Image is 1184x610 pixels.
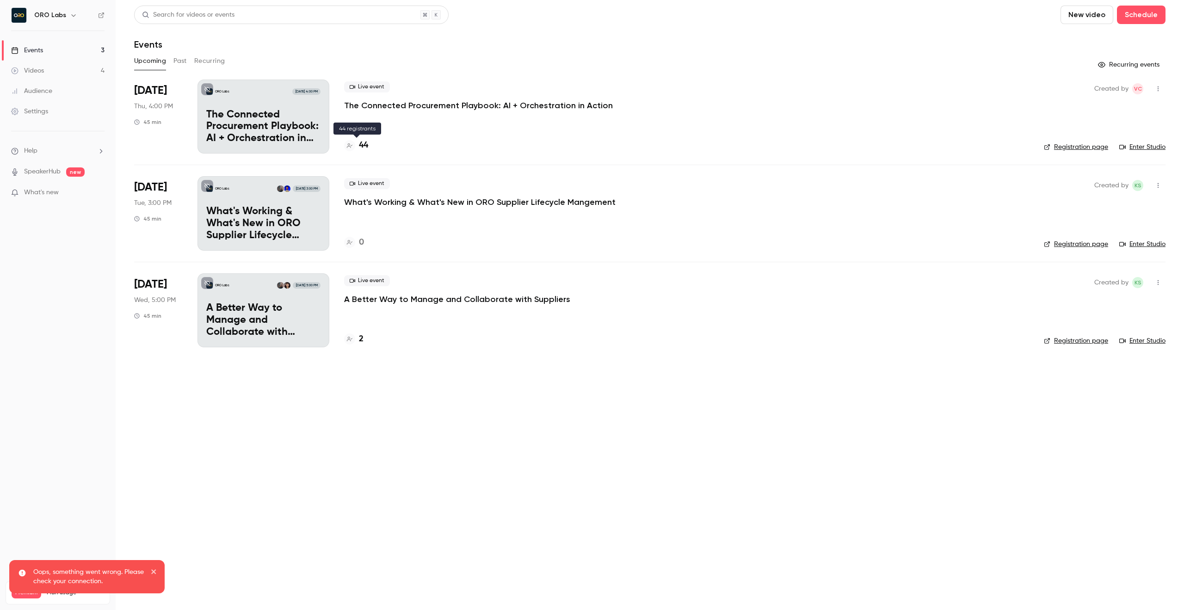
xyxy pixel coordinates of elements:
div: Search for videos or events [142,10,234,20]
a: A Better Way to Manage and Collaborate with Suppliers [344,294,570,305]
a: 0 [344,236,364,249]
span: Vlad Croitoru [1132,83,1143,94]
img: Kelli Stanley [277,282,284,289]
img: ORO Labs [12,8,26,23]
a: Registration page [1044,240,1108,249]
span: Wed, 5:00 PM [134,296,176,305]
span: Created by [1094,277,1128,288]
h4: 44 [359,139,368,152]
p: ORO Labs [215,186,229,191]
span: VC [1134,83,1142,94]
div: Events [11,46,43,55]
h1: Events [134,39,162,50]
a: 44 [344,139,368,152]
span: Tue, 3:00 PM [134,198,172,208]
span: [DATE] [134,83,167,98]
img: Aniketh Narayanan [284,282,290,289]
a: The Connected Procurement Playbook: AI + Orchestration in Action [344,100,613,111]
button: Recurring [194,54,225,68]
div: 45 min [134,215,161,222]
span: Kelli Stanley [1132,180,1143,191]
span: [DATE] [134,180,167,195]
span: KS [1135,277,1141,288]
a: Enter Studio [1119,240,1165,249]
span: Live event [344,81,390,92]
span: Live event [344,275,390,286]
a: What's Working & What's New in ORO Supplier Lifecycle MangementORO LabsHrishi KaikiniKelli Stanle... [197,176,329,250]
button: Past [173,54,187,68]
span: Help [24,146,37,156]
div: Oct 16 Thu, 11:00 AM (America/Detroit) [134,80,183,154]
button: Upcoming [134,54,166,68]
div: 45 min [134,118,161,126]
span: What's new [24,188,59,197]
a: Registration page [1044,142,1108,152]
span: Live event [344,178,390,189]
div: Videos [11,66,44,75]
span: Created by [1094,180,1128,191]
img: Hrishi Kaikini [284,185,290,192]
span: Kelli Stanley [1132,277,1143,288]
span: new [66,167,85,177]
h4: 2 [359,333,364,345]
a: Registration page [1044,336,1108,345]
p: Oops, something went wrong. Please check your connection. [33,567,144,586]
a: Enter Studio [1119,142,1165,152]
h6: ORO Labs [34,11,66,20]
button: Schedule [1117,6,1165,24]
button: Recurring events [1094,57,1165,72]
img: Kelli Stanley [277,185,284,192]
span: [DATE] 5:00 PM [293,282,320,289]
div: Oct 29 Wed, 12:00 PM (America/Chicago) [134,273,183,347]
div: Oct 28 Tue, 10:00 AM (America/Chicago) [134,176,183,250]
a: SpeakerHub [24,167,61,177]
div: Audience [11,86,52,96]
p: The Connected Procurement Playbook: AI + Orchestration in Action [206,109,321,145]
p: A Better Way to Manage and Collaborate with Suppliers [206,302,321,338]
span: KS [1135,180,1141,191]
button: New video [1061,6,1113,24]
a: A Better Way to Manage and Collaborate with SuppliersORO LabsAniketh NarayananKelli Stanley[DATE]... [197,273,329,347]
div: Settings [11,107,48,116]
li: help-dropdown-opener [11,146,105,156]
h4: 0 [359,236,364,249]
span: [DATE] 3:00 PM [293,185,320,192]
a: 2 [344,333,364,345]
span: Thu, 4:00 PM [134,102,173,111]
iframe: Noticeable Trigger [93,189,105,197]
div: 45 min [134,312,161,320]
a: Enter Studio [1119,336,1165,345]
span: [DATE] 4:00 PM [292,88,320,95]
p: ORO Labs [215,89,229,94]
span: Created by [1094,83,1128,94]
a: The Connected Procurement Playbook: AI + Orchestration in ActionORO Labs[DATE] 4:00 PMThe Connect... [197,80,329,154]
a: What's Working & What's New in ORO Supplier Lifecycle Mangement [344,197,616,208]
p: What's Working & What's New in ORO Supplier Lifecycle Mangement [206,206,321,241]
span: [DATE] [134,277,167,292]
p: ORO Labs [215,283,229,288]
button: close [151,567,157,579]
